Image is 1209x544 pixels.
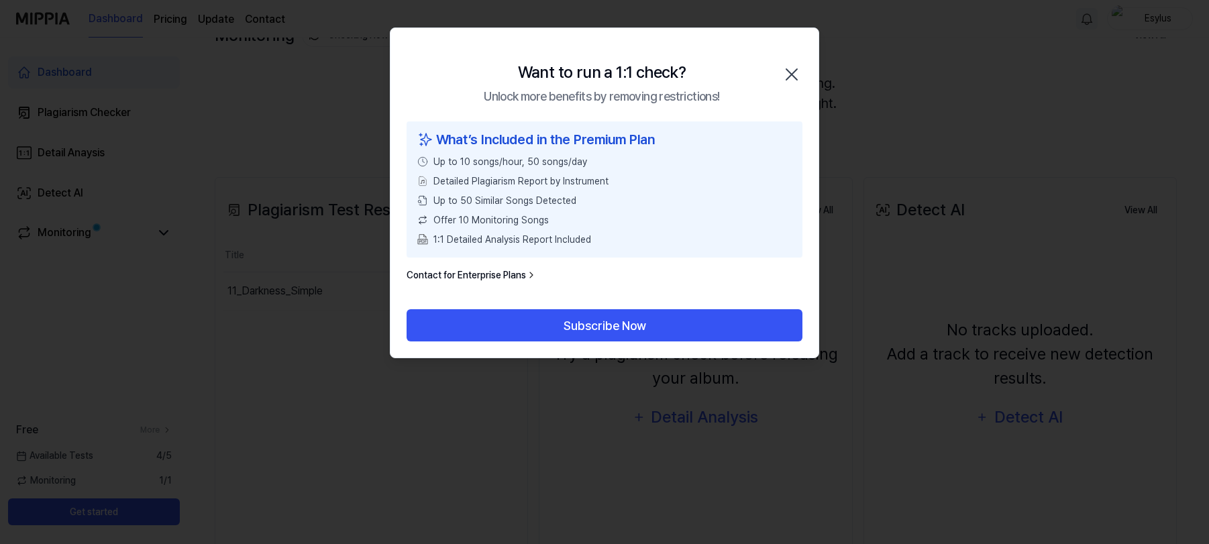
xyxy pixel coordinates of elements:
span: Up to 50 Similar Songs Detected [433,194,576,208]
img: File Select [417,176,428,186]
span: 1:1 Detailed Analysis Report Included [433,233,591,247]
button: Subscribe Now [407,309,802,341]
span: Offer 10 Monitoring Songs [433,213,549,227]
div: Want to run a 1:1 check? [518,60,686,85]
img: sparkles icon [417,129,433,150]
span: Up to 10 songs/hour, 50 songs/day [433,155,587,169]
div: What’s Included in the Premium Plan [417,129,792,150]
a: Contact for Enterprise Plans [407,268,537,282]
div: Unlock more benefits by removing restrictions! [484,87,719,105]
img: PDF Download [417,234,428,245]
span: Detailed Plagiarism Report by Instrument [433,174,609,188]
